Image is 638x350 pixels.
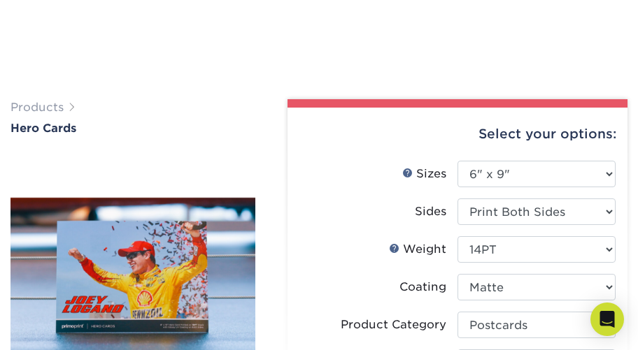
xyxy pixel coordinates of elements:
div: Coating [399,279,446,296]
div: Select your options: [299,108,616,161]
a: Hero Cards [10,122,255,135]
div: Weight [389,241,446,258]
a: Products [10,101,64,114]
div: Open Intercom Messenger [590,302,624,336]
div: Product Category [341,316,446,333]
div: Sides [415,203,446,220]
div: Sizes [402,166,446,182]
